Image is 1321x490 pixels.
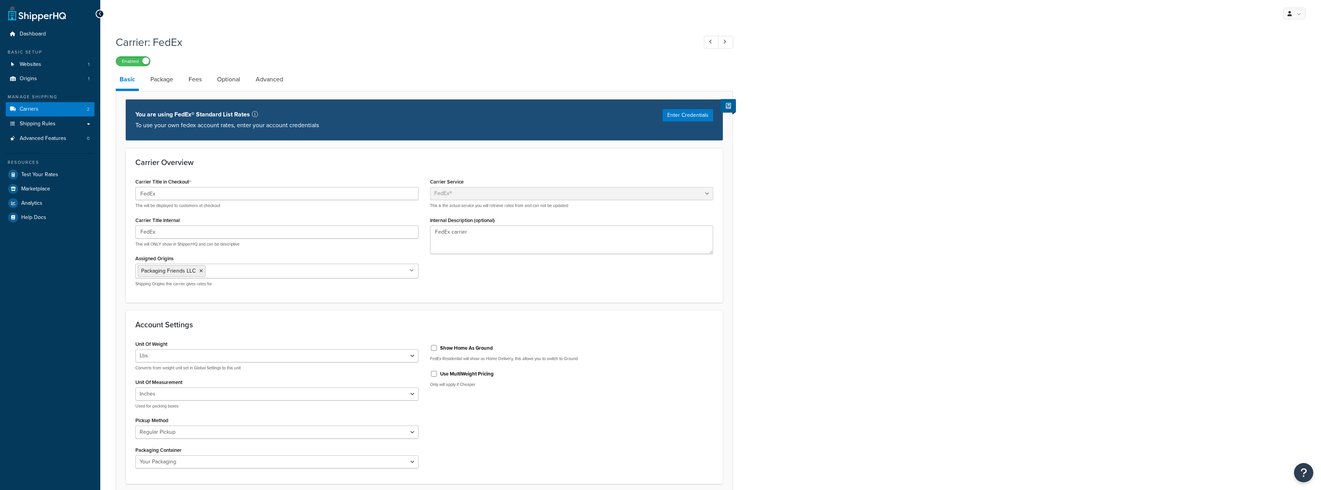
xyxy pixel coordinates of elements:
[116,57,150,66] label: Enabled
[135,120,319,131] p: To use your own fedex account rates, enter your account credentials
[116,70,139,91] a: Basic
[440,345,493,352] label: Show Home As Ground
[135,403,418,409] p: Used for packing boxes
[430,179,464,185] label: Carrier Service
[430,203,713,209] p: This is the actual service you will retrieve rates from and can not be updated
[1294,463,1313,482] button: Open Resource Center
[252,70,287,89] a: Advanced
[704,36,719,49] a: Previous Record
[21,186,50,192] span: Marketplace
[6,159,94,166] div: Resources
[430,356,713,362] p: FedEx Residential will show as Home Delivery, this allows you to switch to Ground
[135,179,191,185] label: Carrier Title in Checkout
[135,320,713,329] h3: Account Settings
[6,72,94,86] li: Origins
[116,35,690,50] h1: Carrier: FedEx
[718,36,733,49] a: Next Record
[20,121,56,127] span: Shipping Rules
[135,341,167,347] label: Unit Of Weight
[135,203,418,209] p: This will be displayed to customers at checkout
[6,196,94,210] a: Analytics
[135,379,182,385] label: Unit Of Measurement
[6,94,94,100] div: Manage Shipping
[20,106,39,113] span: Carriers
[135,158,713,167] h3: Carrier Overview
[720,99,736,113] button: Show Help Docs
[87,106,89,113] span: 2
[20,135,66,142] span: Advanced Features
[213,70,244,89] a: Optional
[6,182,94,196] a: Marketplace
[430,217,495,223] label: Internal Description (optional)
[20,31,46,37] span: Dashboard
[135,217,180,223] label: Carrier Title Internal
[6,49,94,56] div: Basic Setup
[135,241,418,247] p: This will ONLY show in ShipperHQ and can be descriptive
[135,447,182,453] label: Packaging Container
[6,117,94,131] a: Shipping Rules
[6,72,94,86] a: Origins1
[6,168,94,182] a: Test Your Rates
[87,135,89,142] span: 0
[20,61,41,68] span: Websites
[6,102,94,116] a: Carriers2
[135,281,418,287] p: Shipping Origins this carrier gives rates for
[135,109,319,120] p: You are using FedEx® Standard List Rates
[663,109,713,121] button: Enter Credentials
[6,131,94,146] a: Advanced Features0
[147,70,177,89] a: Package
[135,256,174,261] label: Assigned Origins
[88,61,89,68] span: 1
[88,76,89,82] span: 1
[430,226,713,254] textarea: FedEx carrier
[6,210,94,224] a: Help Docs
[6,131,94,146] li: Advanced Features
[135,418,169,423] label: Pickup Method
[6,102,94,116] li: Carriers
[6,57,94,72] li: Websites
[141,267,196,275] span: Packaging Friends LLC
[6,27,94,41] a: Dashboard
[135,365,418,371] p: Converts from weight unit set in Global Settings to this unit
[20,76,37,82] span: Origins
[6,57,94,72] a: Websites1
[21,200,42,207] span: Analytics
[21,172,58,178] span: Test Your Rates
[185,70,206,89] a: Fees
[430,382,713,387] p: Only will apply if Cheaper
[440,370,494,377] label: Use MultiWeight Pricing
[21,214,46,221] span: Help Docs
